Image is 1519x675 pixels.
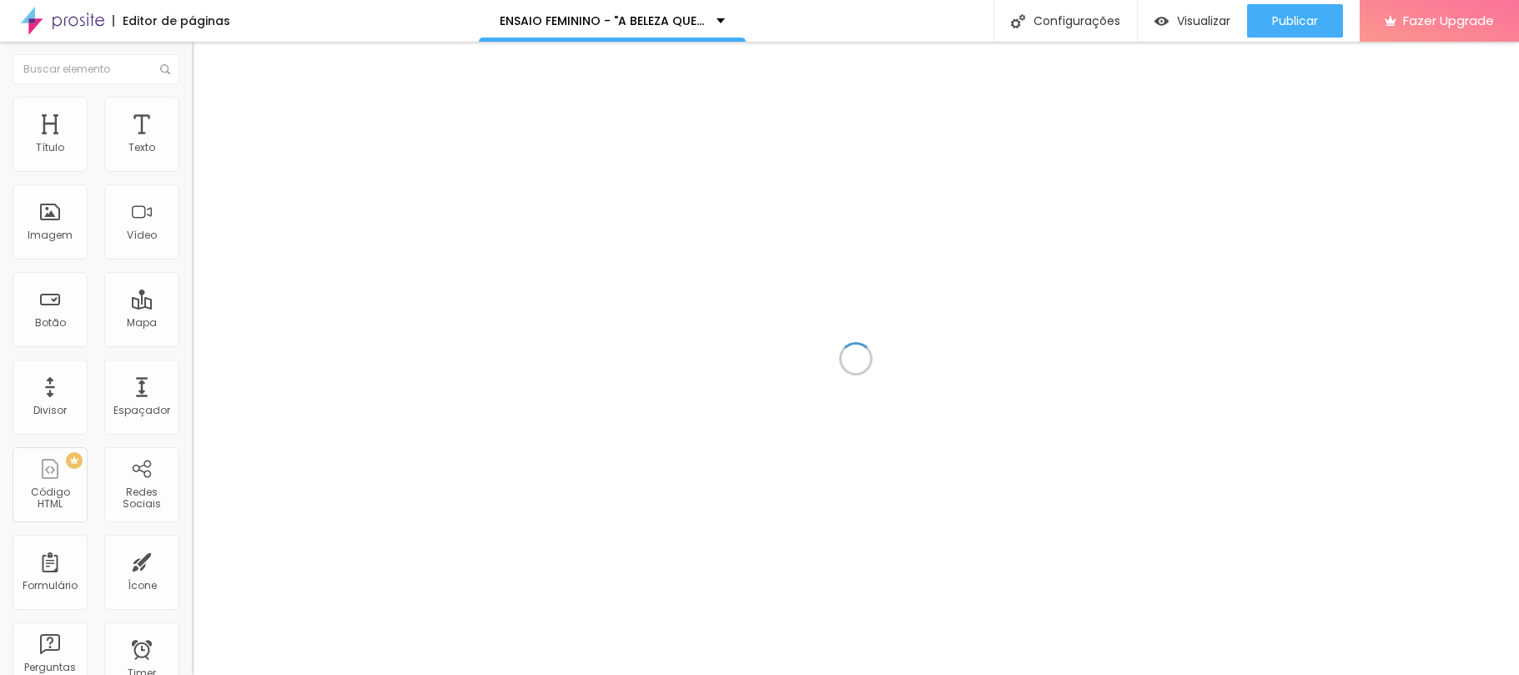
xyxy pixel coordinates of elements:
div: Formulário [23,580,78,592]
img: Icone [160,64,170,74]
span: Publicar [1272,14,1318,28]
div: Mapa [127,317,157,329]
div: Título [36,142,64,154]
div: Ícone [128,580,157,592]
div: Texto [128,142,155,154]
span: Visualizar [1177,14,1230,28]
img: Icone [1011,14,1025,28]
div: Código HTML [17,486,83,511]
img: view-1.svg [1154,14,1169,28]
button: Visualizar [1138,4,1247,38]
div: Botão [35,317,66,329]
button: Publicar [1247,4,1343,38]
span: Fazer Upgrade [1403,13,1494,28]
div: Divisor [33,405,67,416]
p: ENSAIO FEMININO - "A BELEZA QUE [DEMOGRAPHIC_DATA] DEU" [500,15,704,27]
div: Editor de páginas [113,15,230,27]
div: Vídeo [127,229,157,241]
div: Imagem [28,229,73,241]
div: Redes Sociais [108,486,174,511]
div: Espaçador [113,405,170,416]
input: Buscar elemento [13,54,179,84]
